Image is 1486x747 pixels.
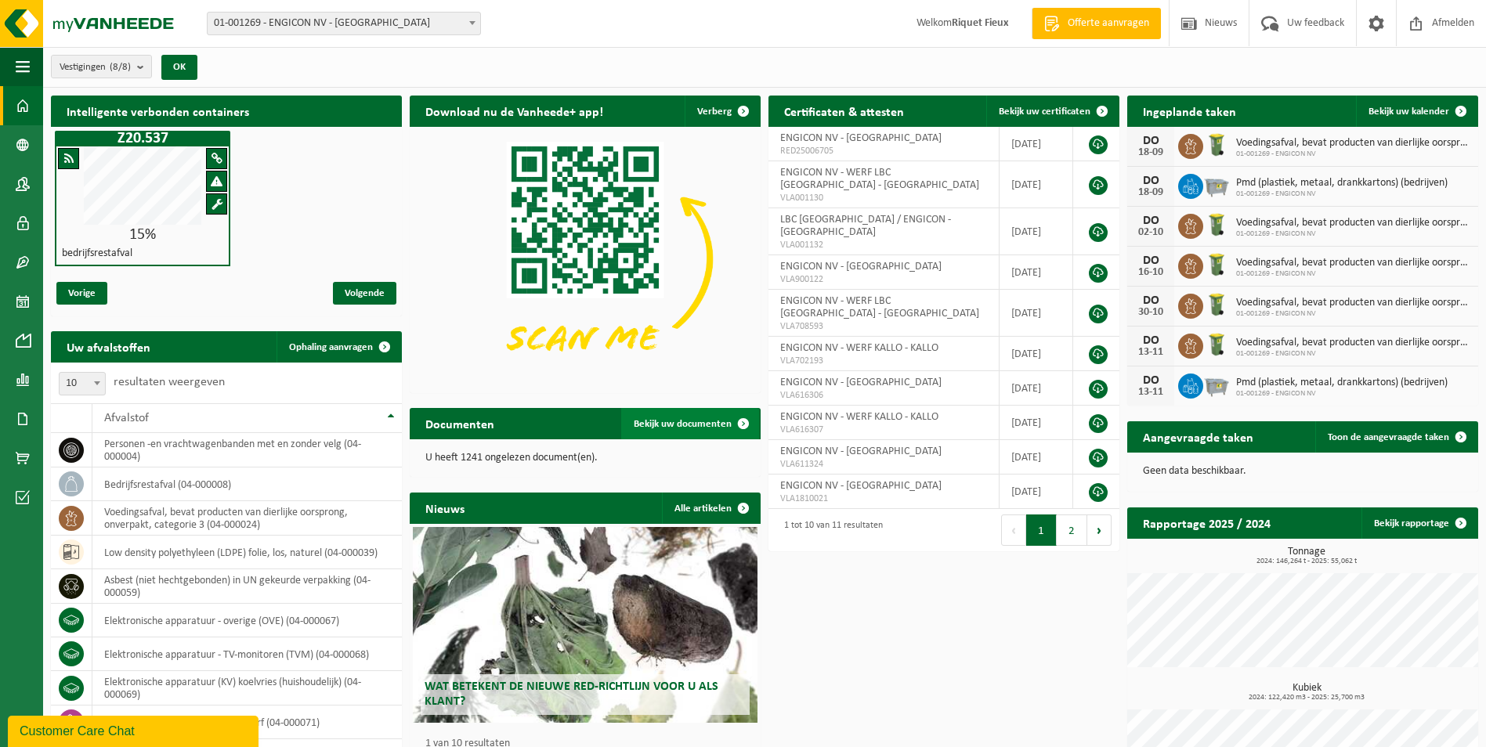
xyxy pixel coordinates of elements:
td: elektronische apparatuur - overige (OVE) (04-000067) [92,604,402,637]
button: Vestigingen(8/8) [51,55,152,78]
a: Toon de aangevraagde taken [1315,421,1477,453]
a: Bekijk uw kalender [1356,96,1477,127]
h2: Intelligente verbonden containers [51,96,402,126]
a: Bekijk rapportage [1361,507,1477,539]
img: WB-0140-HPE-GN-50 [1203,211,1230,238]
span: ENGICON NV - WERF KALLO - KALLO [780,342,938,354]
h1: Z20.537 [59,131,226,146]
img: Download de VHEPlus App [410,127,761,390]
span: Toon de aangevraagde taken [1328,432,1449,442]
span: 10 [60,373,105,395]
div: 18-09 [1135,187,1166,198]
span: 01-001269 - ENGICON NV [1236,389,1448,399]
td: low density polyethyleen (LDPE) folie, los, naturel (04-000039) [92,536,402,569]
span: 01-001269 - ENGICON NV [1236,309,1470,319]
span: RED25006705 [780,145,987,157]
div: DO [1135,254,1166,267]
span: VLA708593 [780,320,987,333]
span: Ophaling aanvragen [289,342,373,352]
a: Bekijk uw certificaten [986,96,1118,127]
td: elektronische apparatuur (KV) koelvries (huishoudelijk) (04-000069) [92,671,402,705]
h2: Aangevraagde taken [1127,421,1269,452]
div: 13-11 [1135,387,1166,398]
span: 01-001269 - ENGICON NV [1236,229,1470,239]
span: ENGICON NV - [GEOGRAPHIC_DATA] [780,377,942,388]
div: 18-09 [1135,147,1166,158]
td: [DATE] [1000,440,1073,475]
h3: Kubiek [1135,683,1478,702]
h2: Download nu de Vanheede+ app! [410,96,619,126]
span: VLA702193 [780,355,987,367]
span: Vestigingen [60,56,131,79]
img: WB-0140-HPE-GN-50 [1203,132,1230,158]
span: VLA900122 [780,273,987,286]
td: [DATE] [1000,127,1073,161]
h2: Uw afvalstoffen [51,331,166,362]
td: [DATE] [1000,255,1073,290]
img: WB-0140-HPE-GN-50 [1203,291,1230,318]
span: VLA001132 [780,239,987,251]
div: 16-10 [1135,267,1166,278]
span: Pmd (plastiek, metaal, drankkartons) (bedrijven) [1236,377,1448,389]
a: Offerte aanvragen [1032,8,1161,39]
span: ENGICON NV - [GEOGRAPHIC_DATA] [780,446,942,457]
span: Voedingsafval, bevat producten van dierlijke oorsprong, onverpakt, categorie 3 [1236,337,1470,349]
div: 13-11 [1135,347,1166,358]
span: Vorige [56,282,107,305]
td: voedingsafval, bevat producten van dierlijke oorsprong, onverpakt, categorie 3 (04-000024) [92,501,402,536]
button: Previous [1001,514,1026,546]
h3: Tonnage [1135,547,1478,565]
span: Pmd (plastiek, metaal, drankkartons) (bedrijven) [1236,177,1448,189]
span: Bekijk uw kalender [1368,106,1449,117]
button: 1 [1026,514,1057,546]
td: [DATE] [1000,371,1073,406]
td: filtermatten, verontreinigd met verf (04-000071) [92,705,402,739]
span: ENGICON NV - WERF KALLO - KALLO [780,411,938,423]
a: Alle artikelen [662,493,759,524]
td: [DATE] [1000,208,1073,255]
img: WB-0140-HPE-GN-50 [1203,251,1230,278]
span: Bekijk uw certificaten [999,106,1090,117]
a: Bekijk uw documenten [621,408,759,439]
h4: bedrijfsrestafval [62,248,132,259]
button: Verberg [685,96,759,127]
span: ENGICON NV - [GEOGRAPHIC_DATA] [780,261,942,272]
td: [DATE] [1000,161,1073,208]
span: Offerte aanvragen [1064,16,1153,31]
span: VLA611324 [780,458,987,471]
h2: Certificaten & attesten [768,96,920,126]
img: WB-0140-HPE-GN-50 [1203,331,1230,358]
span: Bekijk uw documenten [634,419,732,429]
div: DO [1135,215,1166,227]
a: Ophaling aanvragen [277,331,400,363]
button: Next [1087,514,1112,546]
h2: Rapportage 2025 / 2024 [1127,507,1286,538]
p: Geen data beschikbaar. [1143,466,1462,477]
button: OK [161,55,197,80]
td: elektronische apparatuur - TV-monitoren (TVM) (04-000068) [92,637,402,671]
div: DO [1135,294,1166,307]
span: 01-001269 - ENGICON NV - HARELBEKE [207,12,481,35]
div: 15% [56,227,229,243]
td: [DATE] [1000,475,1073,509]
span: ENGICON NV - [GEOGRAPHIC_DATA] [780,132,942,144]
span: Voedingsafval, bevat producten van dierlijke oorsprong, onverpakt, categorie 3 [1236,257,1470,269]
td: [DATE] [1000,406,1073,440]
td: asbest (niet hechtgebonden) in UN gekeurde verpakking (04-000059) [92,569,402,604]
span: LBC [GEOGRAPHIC_DATA] / ENGICON - [GEOGRAPHIC_DATA] [780,214,951,238]
span: Verberg [697,106,732,117]
span: 01-001269 - ENGICON NV [1236,150,1470,159]
span: VLA1810021 [780,493,987,505]
span: 01-001269 - ENGICON NV [1236,189,1448,199]
p: U heeft 1241 ongelezen document(en). [425,453,745,464]
span: ENGICON NV - [GEOGRAPHIC_DATA] [780,480,942,492]
button: 2 [1057,514,1087,546]
div: DO [1135,135,1166,147]
span: Wat betekent de nieuwe RED-richtlijn voor u als klant? [425,680,718,708]
span: 01-001269 - ENGICON NV - HARELBEKE [208,13,480,34]
strong: Riquet Fieux [952,17,1008,29]
span: Volgende [333,282,396,305]
td: bedrijfsrestafval (04-000008) [92,467,402,501]
span: Voedingsafval, bevat producten van dierlijke oorsprong, onverpakt, categorie 3 [1236,297,1470,309]
td: personen -en vrachtwagenbanden met en zonder velg (04-000004) [92,433,402,467]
